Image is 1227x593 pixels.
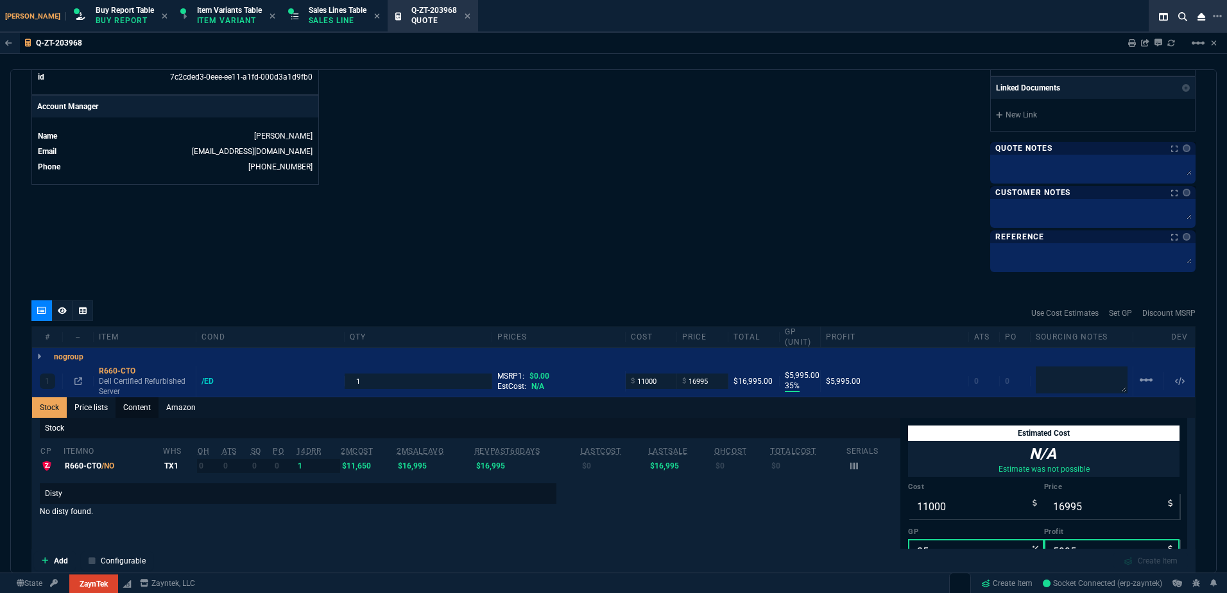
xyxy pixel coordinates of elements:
abbr: Total Cost of Units on Hand [770,447,816,456]
span: Socket Connected (erp-zayntek) [1043,579,1162,588]
span: Q-ZT-203968 [411,6,457,15]
a: (469) 476-5010 [248,162,313,171]
abbr: Total units on open Purchase Orders [273,447,284,456]
div: # [32,332,63,342]
a: Hide Workbench [1211,38,1217,48]
span: id [38,73,44,82]
td: 0 [221,459,250,473]
abbr: Total units in inventory. [198,447,209,456]
div: Total [728,332,780,342]
th: cp [40,441,63,459]
a: Create Item [976,574,1038,593]
nx-icon: Close Tab [270,12,275,22]
div: qty [345,332,493,342]
p: Linked Documents [996,82,1060,94]
a: Price lists [67,397,116,418]
div: Profit [821,332,969,342]
label: Price [1044,482,1180,492]
abbr: Total units in inventory => minus on SO => plus on PO [222,447,237,456]
abbr: Avg cost of all PO invoices for 2 months [341,447,373,456]
p: Stock [40,418,900,438]
nx-icon: Open In Opposite Panel [74,377,82,386]
abbr: The last purchase cost from PO Order [581,447,621,456]
div: GP (unit) [780,327,821,347]
td: $0 [769,459,846,473]
div: PO [1000,332,1031,342]
div: -- [63,332,94,342]
a: New Link [996,109,1190,121]
a: msbcCompanyName [136,578,199,589]
span: 0 [1005,377,1009,386]
td: TX1 [162,459,197,473]
p: Reference [995,232,1044,242]
a: [EMAIL_ADDRESS][DOMAIN_NAME] [192,147,313,156]
td: $16,995 [474,459,580,473]
div: dev [1164,332,1195,342]
p: No disty found. [40,506,556,517]
abbr: The last SO Inv price. No time limit. (ignore zeros) [649,447,688,456]
p: Q-ZT-203968 [36,38,82,48]
th: ItemNo [63,441,162,459]
div: $16,995.00 [734,376,774,386]
nx-icon: Close Tab [374,12,380,22]
span: /NO [101,461,114,470]
p: 1 [45,376,49,386]
nx-icon: Close Tab [465,12,470,22]
span: [PERSON_NAME] [5,12,66,21]
nx-icon: Open New Tab [1213,10,1222,22]
div: R660-CTO [99,366,191,376]
a: Set GP [1109,307,1132,319]
div: cost [626,332,677,342]
td: 0 [250,459,273,473]
p: Estimate was not possible [999,464,1090,474]
td: 0 [197,459,221,473]
abbr: Avg Cost of Inventory on-hand [714,447,747,456]
p: 35% [785,381,800,392]
span: Phone [38,162,60,171]
p: Add [54,554,68,566]
span: 0 [974,377,979,386]
div: /ED [202,376,226,386]
div: MSRP1: [497,371,620,381]
a: Amazon [159,397,203,418]
span: Email [38,147,56,156]
nx-icon: Split Panels [1154,9,1173,24]
div: prices [492,332,626,342]
p: Sales Line [309,15,366,26]
a: 8c7D8Cbxg_e0qfYvAAB6 [1043,578,1162,589]
span: Sales Lines Table [309,6,366,15]
a: Stock [32,397,67,418]
th: Serials [846,441,900,459]
p: $5,995.00 [785,370,815,381]
nx-icon: Search [1173,9,1192,24]
abbr: Total units on open Sales Orders [251,447,261,456]
td: 1 [296,459,340,473]
td: 0 [272,459,295,473]
th: WHS [162,441,197,459]
abbr: Total sales last 14 days [296,447,322,456]
p: Customer Notes [995,187,1070,198]
div: price [677,332,728,342]
label: GP [908,527,1044,537]
p: nogroup [54,352,83,362]
p: Disty [40,483,556,504]
p: N/A [999,443,1087,464]
label: Profit [1044,527,1180,537]
nx-icon: Close Workbench [1192,9,1210,24]
div: Sourcing Notes [1031,332,1133,342]
nx-icon: Close Tab [162,12,167,22]
tr: undefined [37,145,313,158]
tr: undefined [37,160,313,173]
mat-icon: Example home icon [1138,372,1154,388]
label: Cost [908,482,1044,492]
p: Buy Report [96,15,154,26]
nx-icon: Back to Table [5,39,12,47]
td: $16,995 [396,459,474,473]
a: Discount MSRP [1142,307,1196,319]
td: $11,650 [340,459,396,473]
p: Account Manager [32,96,318,117]
span: $ [631,376,635,386]
div: Estimated Cost [908,425,1180,441]
p: Item Variant [197,15,261,26]
a: Content [116,397,159,418]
